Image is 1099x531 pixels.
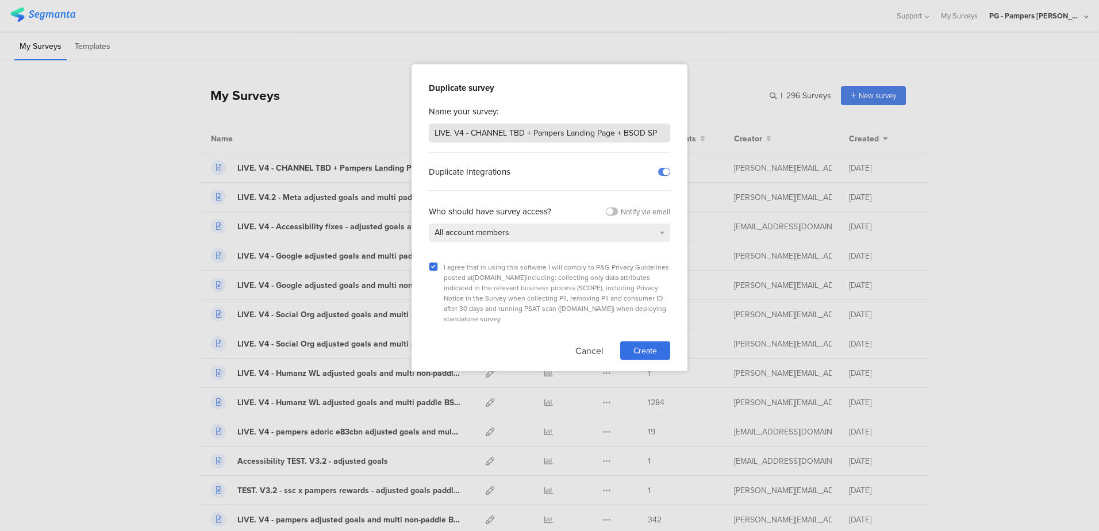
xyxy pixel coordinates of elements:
a: [DOMAIN_NAME] [560,303,613,314]
span: Create [633,345,657,357]
div: Duplicate survey [429,82,670,94]
span: I agree that in using this software I will comply to P&G Privacy Guidelines posted at including: ... [444,262,669,324]
span: All account members [435,226,509,238]
div: Notify via email [621,206,670,217]
sg-field-title: Duplicate Integrations [429,166,510,178]
button: Cancel [575,341,604,360]
a: [DOMAIN_NAME] [473,272,526,283]
div: Name your survey: [429,105,670,118]
div: Who should have survey access? [429,205,551,218]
